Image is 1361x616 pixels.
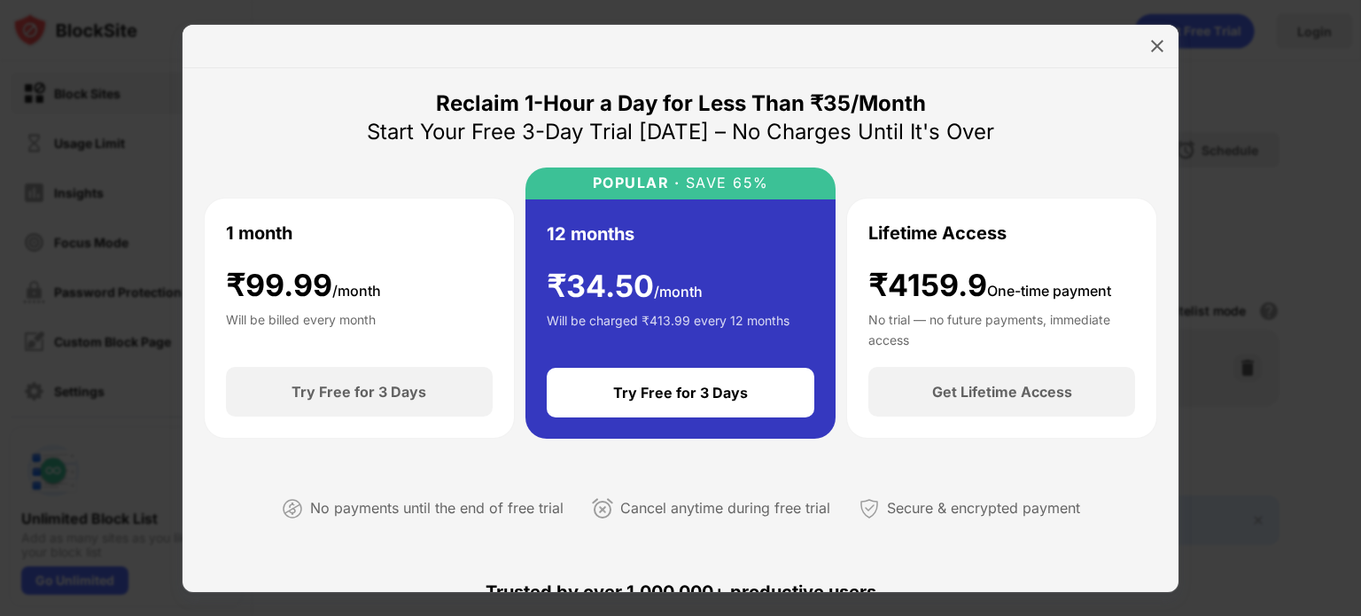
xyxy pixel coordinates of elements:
[282,498,303,519] img: not-paying
[859,498,880,519] img: secured-payment
[547,311,789,347] div: Will be charged ₹413.99 every 12 months
[987,282,1111,300] span: One-time payment
[887,495,1080,521] div: Secure & encrypted payment
[868,268,1111,304] div: ₹4159.9
[593,175,680,191] div: POPULAR ·
[292,383,426,401] div: Try Free for 3 Days
[613,384,748,402] div: Try Free for 3 Days
[332,282,381,300] span: /month
[547,269,703,305] div: ₹ 34.50
[310,495,564,521] div: No payments until the end of free trial
[436,90,926,118] div: Reclaim 1-Hour a Day for Less Than ₹35/Month
[547,221,634,247] div: 12 months
[620,495,830,521] div: Cancel anytime during free trial
[367,118,994,146] div: Start Your Free 3-Day Trial [DATE] – No Charges Until It's Over
[592,498,613,519] img: cancel-anytime
[226,220,292,246] div: 1 month
[226,310,376,346] div: Will be billed every month
[932,383,1072,401] div: Get Lifetime Access
[868,310,1135,346] div: No trial — no future payments, immediate access
[680,175,769,191] div: SAVE 65%
[654,283,703,300] span: /month
[226,268,381,304] div: ₹ 99.99
[868,220,1007,246] div: Lifetime Access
